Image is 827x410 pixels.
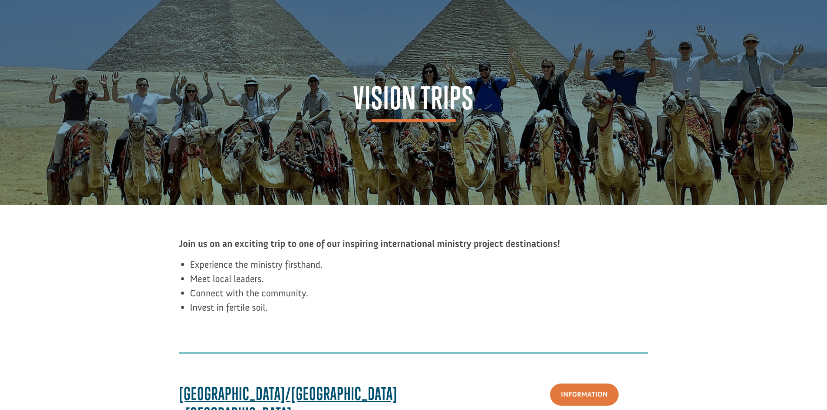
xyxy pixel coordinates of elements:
[190,287,308,299] span: Connect with the community.
[179,238,560,249] strong: Join us on an exciting trip to one of our inspiring international ministry project destinations!
[353,83,474,122] span: Vision Trips
[190,273,264,285] span: Meet local leaders.
[190,259,323,270] span: Experience the ministry firsthand.
[190,302,268,313] span: Invest in fertile soil.
[550,384,619,406] a: Information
